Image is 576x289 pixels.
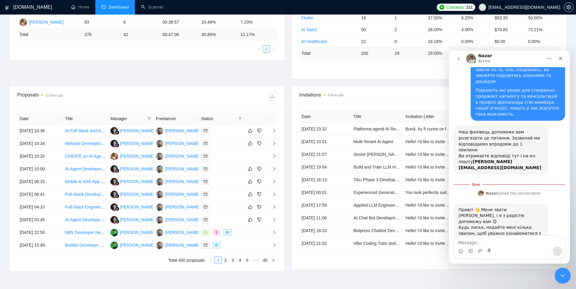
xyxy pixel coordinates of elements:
td: 7.23% [238,16,277,29]
td: $79.85 [492,24,525,35]
td: 50 [359,24,392,35]
td: [DATE] 10:36 [17,125,63,137]
div: michael.novicore@gmail.com says… [5,7,116,75]
a: VK[PERSON_NAME] [156,204,200,209]
li: Previous Page [255,45,263,53]
span: like [248,141,252,146]
td: [DATE] 10:34 [17,137,63,150]
td: 19 [392,47,425,59]
span: mail [204,218,207,222]
a: MB[PERSON_NAME] [110,230,155,235]
span: dislike [257,192,262,197]
td: 6 [121,16,160,29]
span: dislike [257,205,262,209]
div: [PERSON_NAME] [165,166,200,172]
a: SS[PERSON_NAME] [110,192,155,196]
td: 42 [121,29,160,41]
span: right [267,179,276,184]
a: SS[PERSON_NAME] [110,217,155,222]
td: $0.00 [492,35,525,47]
div: Наш фахівець допоможе вам розв'язати це питання. Зазвичай ми відповідаємо впродовж до 1 хвилини.В... [5,75,99,124]
div: AI Assistant from GigRadar 📡 says… [5,75,116,129]
b: Nazar [37,141,49,145]
div: Nazar says… [5,139,116,153]
div: [PERSON_NAME] [120,216,155,223]
button: like [247,216,254,223]
a: Applied LLM Engineer (Prompt Specialist) [354,203,432,208]
li: 1 [215,257,222,264]
th: Manager [108,113,153,125]
span: mail [204,180,207,183]
li: Next Page [270,257,277,264]
td: Website Development for AI Insurance Brokerage [63,137,108,150]
td: 376 [82,29,121,41]
span: right [267,129,276,133]
td: 16 [359,12,392,24]
a: TAU Phase 3 Developer – Bring My AI Brother to Life [354,177,453,182]
span: Bună. Aș fi curios ce fel de agenți AI poți produce și să discutăm despre o colaborare. [406,126,566,131]
span: like [248,205,252,209]
img: gigradar-bm.png [115,130,119,135]
td: 0 [392,35,425,47]
span: like [248,166,252,171]
span: right [267,141,276,146]
time: 11 hours ago [45,94,63,97]
b: [PERSON_NAME][EMAIL_ADDRESS][DOMAIN_NAME] [10,109,92,120]
a: Platforma agenți AI România [354,126,407,131]
span: 331 [466,4,472,11]
span: left [257,47,261,51]
td: 00:47:06 [160,29,199,41]
a: 40 [261,257,269,264]
span: right [267,192,276,196]
div: [PERSON_NAME] [120,204,155,210]
span: user [480,5,485,9]
span: right [267,167,276,171]
img: gigradar-bm.png [115,207,119,211]
button: like [247,178,254,185]
span: right [272,258,275,262]
span: setting [564,5,573,10]
a: VK[PERSON_NAME] [156,179,200,184]
span: dislike [257,179,262,184]
a: SS[PERSON_NAME] [110,141,155,146]
td: 00:38:57 [160,16,199,29]
td: [DATE] 17:59 [299,199,351,212]
td: [DATE] 00:01 [299,186,351,199]
a: Vibe Coding Tutor and Pair Programming Partner Needed [354,241,462,246]
span: Connects: [446,4,465,11]
span: like [248,179,252,184]
a: AI SaaS [301,27,317,32]
a: VK[PERSON_NAME] [156,153,200,158]
button: Upload attachment [29,198,34,203]
img: VK [156,165,163,173]
a: AV[PERSON_NAME] [19,19,64,24]
td: [DATE] 16:13 [299,173,351,186]
td: 20.48% [199,16,238,29]
span: mail [204,192,207,196]
span: dislike [257,166,262,171]
a: Experienced Generative AI Engineer (RAG, Vector Retrieval, Scaling) [354,190,484,195]
span: like [248,192,252,197]
td: 0.00% [526,35,559,47]
span: download [268,94,277,98]
td: Senior Django Developer (5+ years experience) [351,148,403,161]
img: VK [156,178,163,186]
td: 11.17 % [238,29,277,41]
td: [DATE] 19:04 [299,161,351,173]
span: mail [204,129,207,133]
td: [DATE] 03:45 [17,214,63,226]
td: [DATE] 10:51 [299,135,351,148]
span: right [272,47,275,51]
div: [PERSON_NAME] [120,153,155,159]
a: Website Development for AI Insurance Brokerage [65,141,158,146]
td: Platforma agenți AI România [351,123,403,135]
td: 2 [392,24,425,35]
a: VK[PERSON_NAME] [156,230,200,235]
a: Multi Tenant AI Agent [354,139,393,144]
button: Emoji picker [9,198,14,203]
img: VK [156,140,163,147]
button: dislike [256,216,263,223]
div: [PERSON_NAME], маємо питання, не зовсім по гр, але, сподіваюсь, ви зможете поділитись знаннями та... [22,7,116,70]
div: Proposals [17,91,147,101]
div: Nazar says… [5,153,116,209]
